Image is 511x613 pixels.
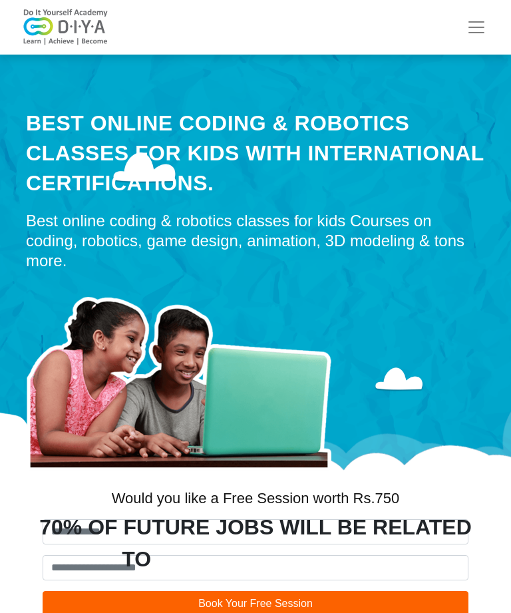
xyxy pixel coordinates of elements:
[16,511,495,575] div: 70% OF FUTURE JOBS WILL BE RELATED TO
[198,598,313,609] span: Book Your Free Session
[458,14,495,41] button: Toggle navigation
[16,9,116,46] img: logo-v2.png
[43,487,468,519] div: Would you like a Free Session worth Rs.750
[26,278,345,471] img: home-prod.png
[26,211,485,271] div: Best online coding & robotics classes for kids Courses on coding, robotics, game design, animatio...
[26,108,485,198] div: Best Online Coding & Robotics Classes for kids with International Certifications.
